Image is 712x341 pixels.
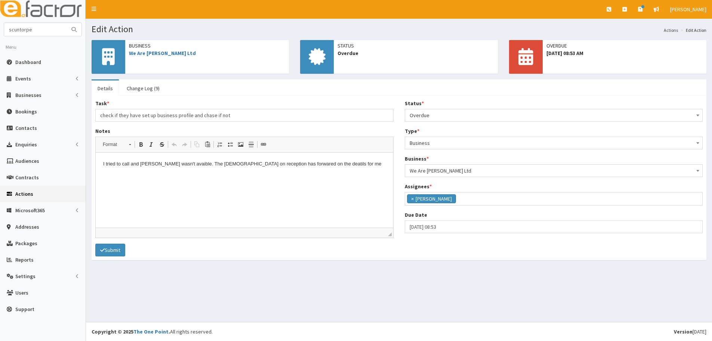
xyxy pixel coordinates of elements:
[157,140,167,149] a: Strike Through
[405,164,703,177] span: We Are Baer Ltd
[405,155,429,162] label: Business
[388,232,392,236] span: Drag to resize
[133,328,169,335] a: The One Point
[405,137,703,149] span: Business
[410,110,698,121] span: Overdue
[129,50,196,57] a: We Are [PERSON_NAME] Ltd
[215,140,225,149] a: Insert/Remove Numbered List
[15,141,37,148] span: Enquiries
[15,306,34,313] span: Support
[337,49,494,57] span: Overdue
[15,273,36,280] span: Settings
[15,240,37,247] span: Packages
[15,223,39,230] span: Addresses
[15,125,37,131] span: Contacts
[15,92,41,98] span: Businesses
[15,59,41,66] span: Dashboard
[92,328,170,335] strong: Copyright © 2025 .
[546,49,703,57] span: [DATE] 08:53 AM
[15,158,39,164] span: Audiences
[169,140,179,149] a: Undo (Ctrl+Z)
[15,289,28,296] span: Users
[15,191,33,197] span: Actions
[235,140,246,149] a: Image
[86,322,712,341] footer: All rights reserved.
[674,328,693,335] b: Version
[202,140,213,149] a: Paste (Ctrl+V)
[679,27,706,33] li: Edit Action
[4,23,67,36] input: Search...
[99,140,125,149] span: Format
[410,138,698,148] span: Business
[92,80,119,96] a: Details
[405,127,419,135] label: Type
[95,127,110,135] label: Notes
[405,183,432,190] label: Assignees
[405,109,703,122] span: Overdue
[136,140,146,149] a: Bold (Ctrl+B)
[192,140,202,149] a: Copy (Ctrl+C)
[670,6,706,13] span: [PERSON_NAME]
[129,42,285,49] span: Business
[405,100,424,107] label: Status
[15,174,39,181] span: Contracts
[405,211,427,219] label: Due Date
[664,27,678,33] a: Actions
[246,140,256,149] a: Insert Horizontal Line
[99,139,135,150] a: Format
[410,165,698,176] span: We Are Baer Ltd
[407,194,456,203] li: Jessica Carrington
[411,195,414,203] span: ×
[674,328,706,335] div: [DATE]
[225,140,235,149] a: Insert/Remove Bulleted List
[95,244,125,256] button: Submit
[179,140,190,149] a: Redo (Ctrl+Y)
[121,80,166,96] a: Change Log (9)
[92,24,706,34] h1: Edit Action
[15,108,37,115] span: Bookings
[95,100,109,107] label: Task
[96,153,393,228] iframe: Rich Text Editor, notes
[15,75,31,82] span: Events
[15,207,45,214] span: Microsoft365
[546,42,703,49] span: OVERDUE
[258,140,269,149] a: Link (Ctrl+L)
[337,42,494,49] span: Status
[15,256,34,263] span: Reports
[146,140,157,149] a: Italic (Ctrl+I)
